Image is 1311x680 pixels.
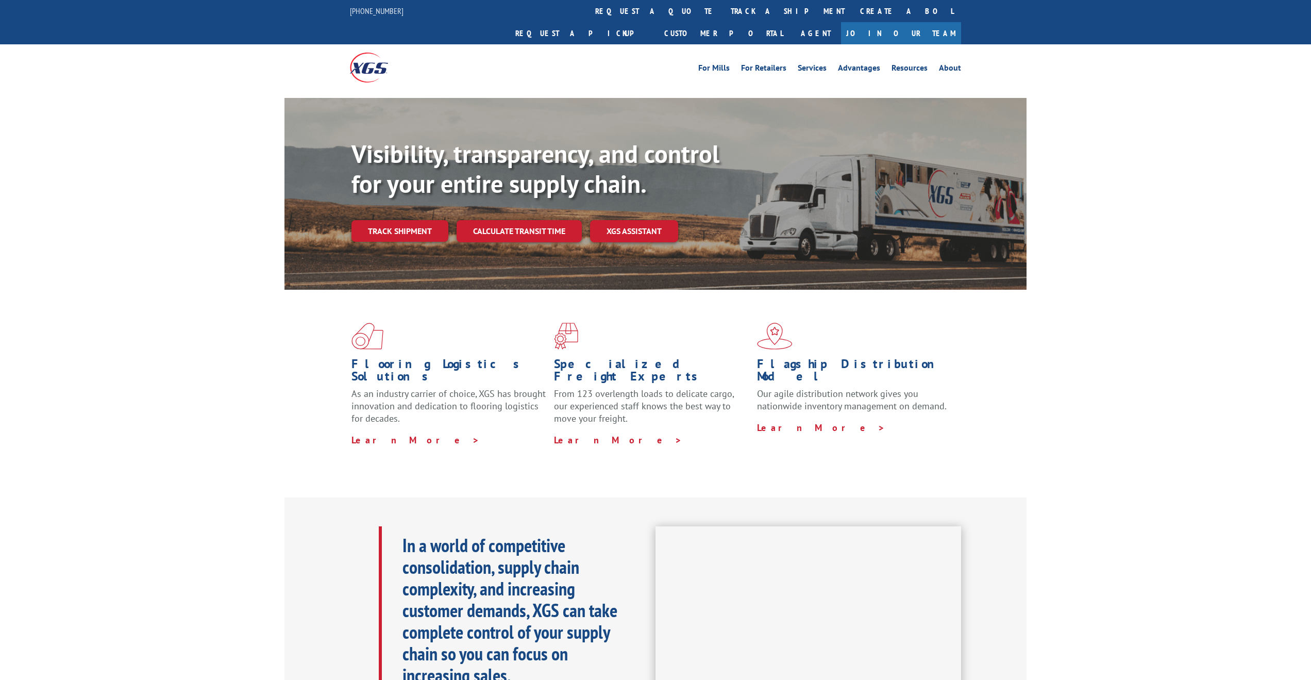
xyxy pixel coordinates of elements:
[838,64,880,75] a: Advantages
[351,434,480,446] a: Learn More >
[508,22,657,44] a: Request a pickup
[741,64,786,75] a: For Retailers
[590,220,678,242] a: XGS ASSISTANT
[554,358,749,388] h1: Specialized Freight Experts
[554,388,749,434] p: From 123 overlength loads to delicate cargo, our experienced staff knows the best way to move you...
[757,323,793,350] img: xgs-icon-flagship-distribution-model-red
[554,434,682,446] a: Learn More >
[892,64,928,75] a: Resources
[757,358,952,388] h1: Flagship Distribution Model
[841,22,961,44] a: Join Our Team
[791,22,841,44] a: Agent
[554,323,578,350] img: xgs-icon-focused-on-flooring-red
[939,64,961,75] a: About
[351,358,546,388] h1: Flooring Logistics Solutions
[351,388,546,424] span: As an industry carrier of choice, XGS has brought innovation and dedication to flooring logistics...
[350,6,404,16] a: [PHONE_NUMBER]
[798,64,827,75] a: Services
[757,422,885,434] a: Learn More >
[351,220,448,242] a: Track shipment
[757,388,947,412] span: Our agile distribution network gives you nationwide inventory management on demand.
[457,220,582,242] a: Calculate transit time
[698,64,730,75] a: For Mills
[351,323,383,350] img: xgs-icon-total-supply-chain-intelligence-red
[351,138,719,200] b: Visibility, transparency, and control for your entire supply chain.
[657,22,791,44] a: Customer Portal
